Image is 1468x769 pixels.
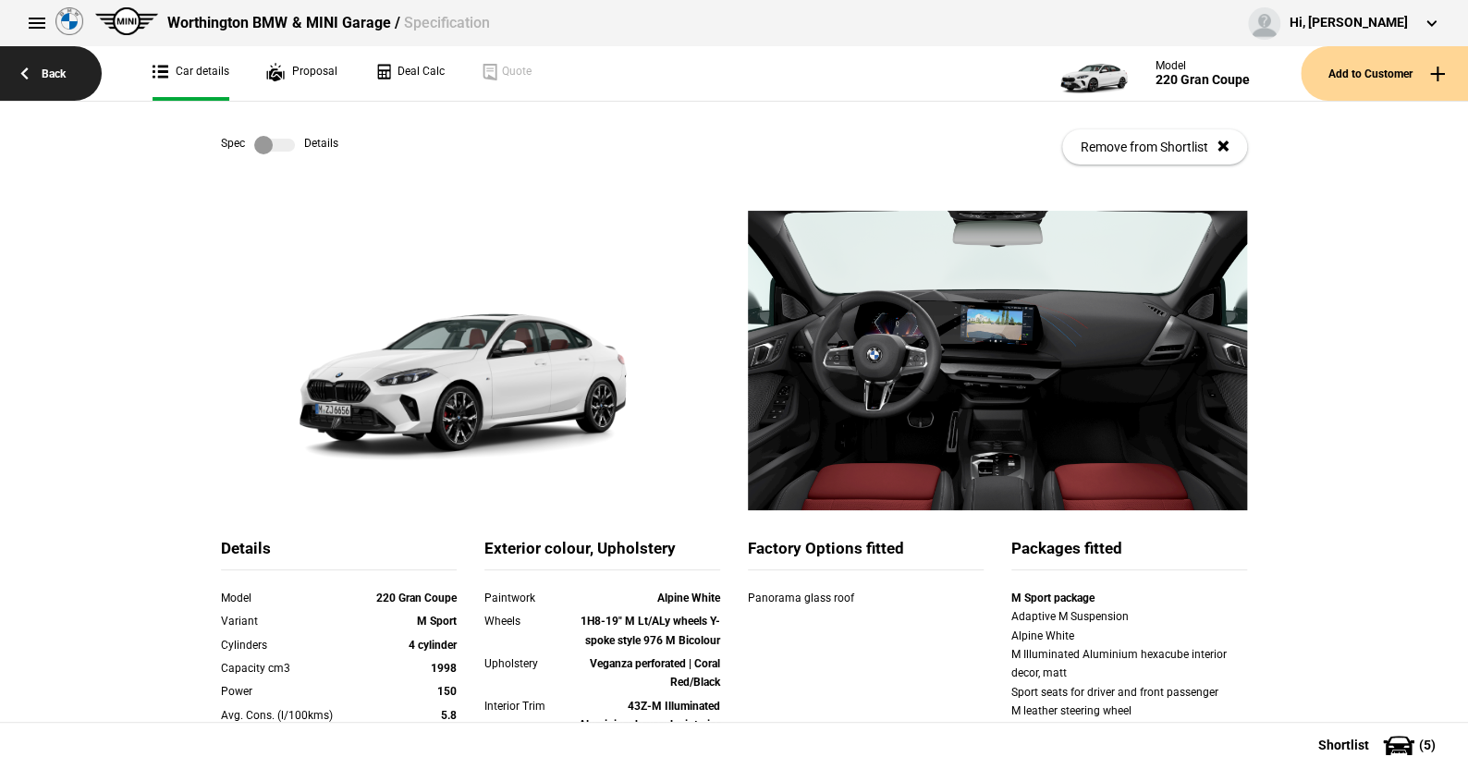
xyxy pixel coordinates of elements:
img: mini.png [95,7,158,35]
strong: 1H8-19" M Lt/ALy wheels Y-spoke style 976 M Bicolour [581,615,720,646]
span: Specification [403,14,489,31]
div: Power [221,682,362,701]
strong: 4 cylinder [409,639,457,652]
div: 220 Gran Coupe [1156,72,1250,88]
div: Capacity cm3 [221,659,362,677]
div: Model [1156,59,1250,72]
strong: 150 [437,685,457,698]
div: Factory Options fitted [748,538,984,570]
span: Shortlist [1318,738,1369,751]
div: Packages fitted [1011,538,1247,570]
img: bmw.png [55,7,83,35]
div: Interior Trim [484,697,579,715]
div: Model [221,589,362,607]
div: Panorama glass roof [748,589,913,607]
span: ( 5 ) [1419,738,1436,751]
strong: 43Z-M Illuminated Aluminium hexacube interior decor, matt [579,700,720,751]
strong: Alpine White [657,592,720,604]
a: Deal Calc [374,46,445,101]
div: Wheels [484,612,579,630]
a: Car details [153,46,229,101]
strong: 220 Gran Coupe [376,592,457,604]
div: Avg. Cons. (l/100kms) [221,706,362,725]
a: Proposal [266,46,337,101]
button: Add to Customer [1301,46,1468,101]
strong: M Sport [417,615,457,628]
div: Hi, [PERSON_NAME] [1290,14,1408,32]
strong: 5.8 [441,709,457,722]
div: Upholstery [484,654,579,673]
button: Remove from Shortlist [1062,129,1247,165]
div: Details [221,538,457,570]
div: Paintwork [484,589,579,607]
div: Cylinders [221,636,362,654]
strong: Veganza perforated | Coral Red/Black [590,657,720,689]
div: Worthington BMW & MINI Garage / [167,13,489,33]
div: Spec Details [221,136,338,154]
div: Exterior colour, Upholstery [484,538,720,570]
strong: 1998 [431,662,457,675]
div: Variant [221,612,362,630]
button: Shortlist(5) [1291,722,1468,768]
strong: M Sport package [1011,592,1095,604]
